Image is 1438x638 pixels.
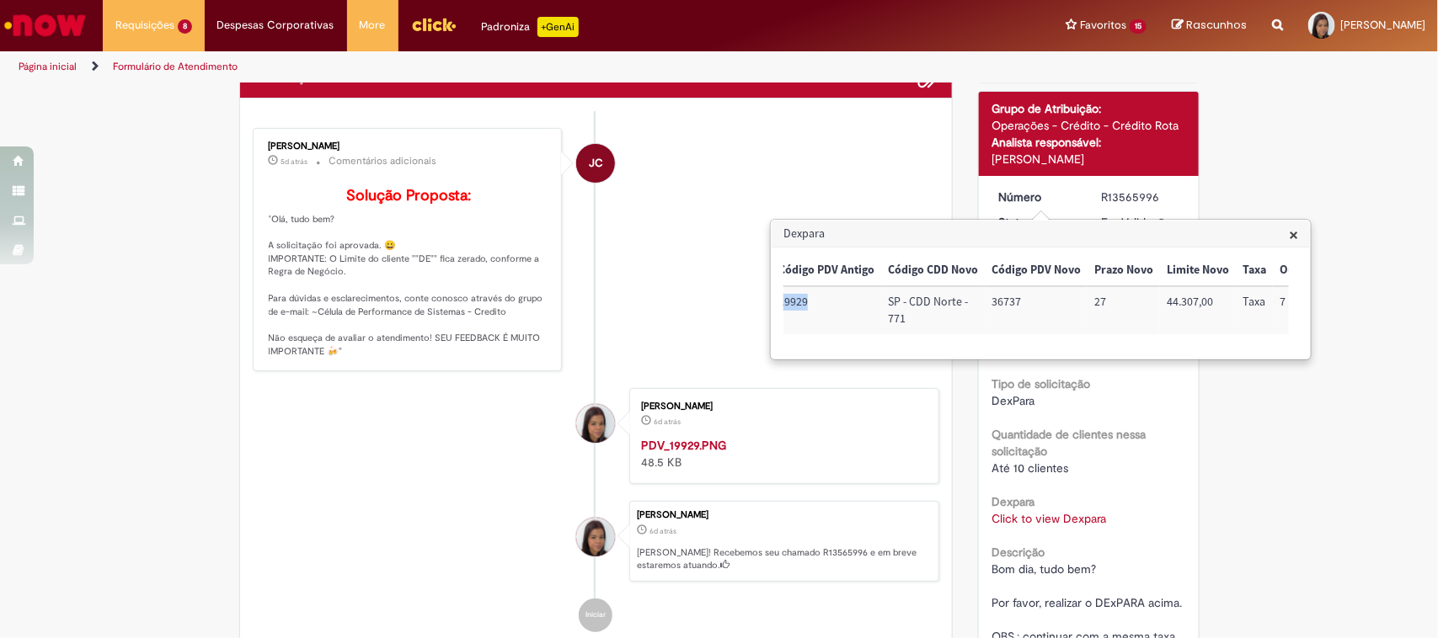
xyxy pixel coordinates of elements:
span: Rascunhos [1186,17,1247,33]
ul: Trilhas de página [13,51,946,82]
td: Limite Novo: 44.307,00 [1160,286,1236,334]
button: Adicionar anexos [917,67,939,89]
div: Grupo de Atribuição: [992,100,1186,117]
div: [PERSON_NAME] [269,141,549,152]
a: Click to view Dexpara [992,511,1106,526]
h2: Solicitação de Limite e Prazo Rota Histórico de tíquete [253,71,458,86]
a: Rascunhos [1172,18,1247,34]
div: Padroniza [482,17,579,37]
th: Código CDD Novo [881,255,985,286]
th: Outra taxa [1273,255,1341,286]
th: Código PDV Novo [985,255,1088,286]
a: Formulário de Atendimento [113,60,238,73]
time: 25/09/2025 11:06:39 [650,526,676,536]
div: Dexpara [770,219,1312,360]
b: Quantidade de clientes nessa solicitação [992,427,1146,459]
li: Lyandra Rocha Costa [253,501,940,582]
span: 15 [1130,19,1147,34]
div: Analista responsável: [992,134,1186,151]
th: Limite Novo [1160,255,1236,286]
img: ServiceNow [2,8,88,42]
td: Outra taxa: 7 [1273,286,1341,334]
div: Operações - Crédito - Crédito Rota [992,117,1186,134]
small: Comentários adicionais [329,154,437,168]
dt: Número [986,189,1089,205]
span: 6d atrás [650,526,676,536]
time: 25/09/2025 11:06:28 [654,417,681,427]
th: Prazo Novo [1088,255,1160,286]
a: PDV_19929.PNG [641,438,726,453]
button: Close [1289,226,1298,243]
td: Código PDV Novo: 36737 [985,286,1088,334]
span: × [1289,223,1298,246]
td: Código CDD Novo: SP - CDD Norte - 771 [881,286,985,334]
div: R13565996 [1102,189,1180,205]
a: Página inicial [19,60,77,73]
span: 6d atrás [654,417,681,427]
div: Lyandra Rocha Costa [576,518,615,556]
p: [PERSON_NAME]! Recebemos seu chamado R13565996 e em breve estaremos atuando. [637,546,930,572]
div: Lyandra Rocha Costa [576,404,615,443]
span: DexPara [992,393,1034,408]
time: 26/09/2025 14:29:14 [281,157,308,167]
div: [PERSON_NAME] [992,151,1186,167]
span: Requisições [115,17,174,34]
td: Prazo Novo: 27 [1088,286,1160,334]
div: Em Validação [1102,214,1180,231]
b: Descrição [992,545,1045,560]
div: [PERSON_NAME] [641,401,922,412]
div: Jonas Correia [576,144,615,183]
p: +GenAi [537,17,579,37]
b: Tipo de solicitação [992,376,1090,391]
span: More [360,17,386,34]
b: Dexpara [992,494,1034,509]
img: click_logo_yellow_360x200.png [411,12,457,37]
span: Despesas Corporativas [217,17,334,34]
dt: Status [986,214,1089,231]
span: Favoritos [1080,17,1126,34]
p: "Olá, tudo bem? A solicitação foi aprovada. 😀 IMPORTANTE: O Limite do cliente ""DE"" fica zerado,... [269,188,549,359]
span: Até 10 clientes [992,460,1068,476]
span: [PERSON_NAME] [1340,18,1425,32]
span: 5d atrás [281,157,308,167]
td: Código PDV Antigo: 19929 [772,286,881,334]
th: Código PDV Antigo [772,255,881,286]
td: Taxa: Taxa [1236,286,1273,334]
h3: Dexpara [772,221,1310,247]
b: Solução Proposta: [346,186,471,205]
div: [PERSON_NAME] [637,510,930,520]
span: 8 [178,19,192,34]
span: JC [589,143,603,183]
div: 48.5 KB [641,437,922,471]
th: Taxa [1236,255,1273,286]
